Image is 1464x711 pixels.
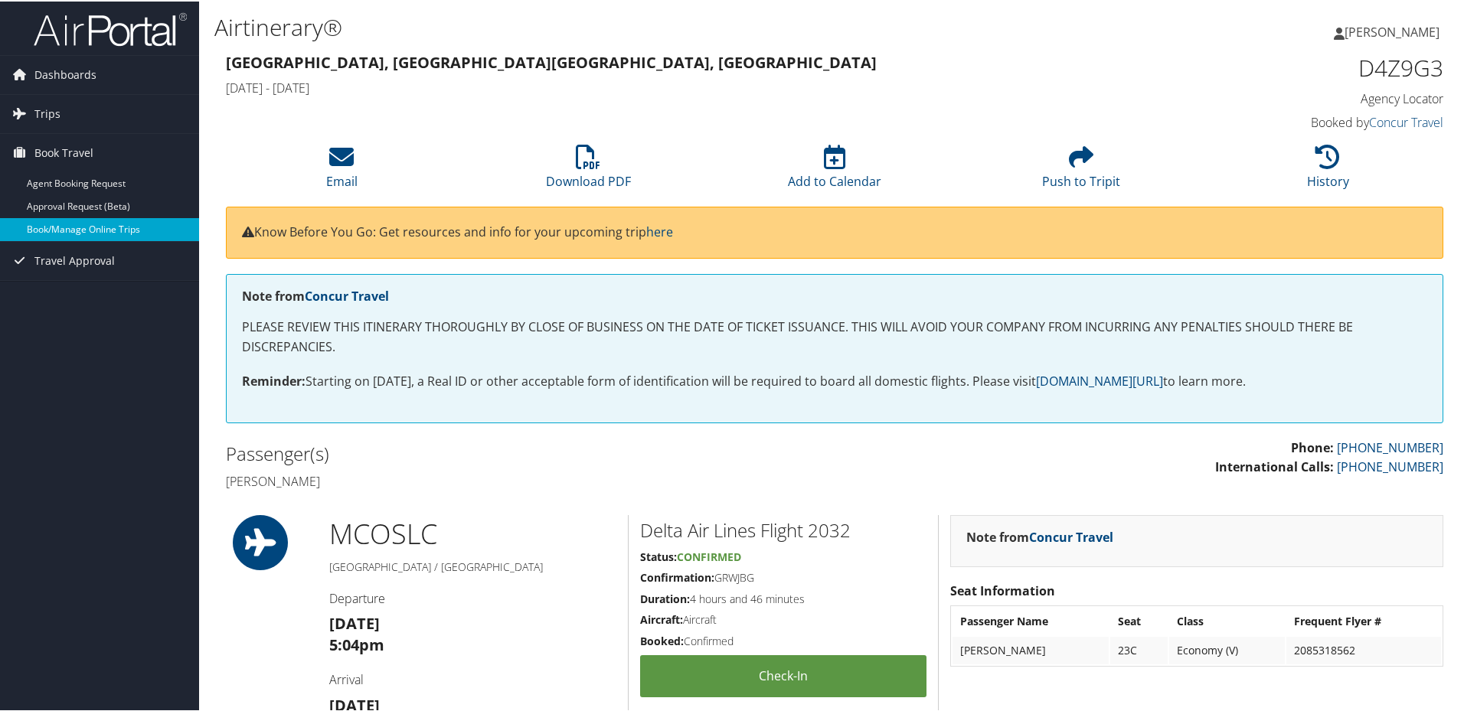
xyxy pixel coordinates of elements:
[546,152,631,188] a: Download PDF
[34,132,93,171] span: Book Travel
[640,590,926,605] h5: 4 hours and 46 minutes
[1029,527,1113,544] a: Concur Travel
[226,471,823,488] h4: [PERSON_NAME]
[329,612,380,632] strong: [DATE]
[788,152,881,188] a: Add to Calendar
[1215,457,1334,474] strong: International Calls:
[1337,457,1443,474] a: [PHONE_NUMBER]
[640,569,926,584] h5: GRWJBG
[1036,371,1163,388] a: [DOMAIN_NAME][URL]
[34,93,60,132] span: Trips
[1334,8,1455,54] a: [PERSON_NAME]
[214,10,1041,42] h1: Airtinerary®
[640,654,926,696] a: Check-in
[1156,51,1443,83] h1: D4Z9G3
[1345,22,1439,39] span: [PERSON_NAME]
[329,558,616,573] h5: [GEOGRAPHIC_DATA] / [GEOGRAPHIC_DATA]
[966,527,1113,544] strong: Note from
[1110,635,1168,663] td: 23C
[34,10,187,46] img: airportal-logo.png
[1169,606,1285,634] th: Class
[329,589,616,605] h4: Departure
[1042,152,1120,188] a: Push to Tripit
[326,152,358,188] a: Email
[242,286,389,303] strong: Note from
[226,439,823,465] h2: Passenger(s)
[242,371,306,388] strong: Reminder:
[950,581,1055,598] strong: Seat Information
[226,78,1133,95] h4: [DATE] - [DATE]
[1286,606,1441,634] th: Frequent Flyer #
[242,316,1427,355] p: PLEASE REVIEW THIS ITINERARY THOROUGHLY BY CLOSE OF BUSINESS ON THE DATE OF TICKET ISSUANCE. THIS...
[1337,438,1443,455] a: [PHONE_NUMBER]
[242,221,1427,241] p: Know Before You Go: Get resources and info for your upcoming trip
[1307,152,1349,188] a: History
[34,54,96,93] span: Dashboards
[242,370,1427,390] p: Starting on [DATE], a Real ID or other acceptable form of identification will be required to boar...
[640,632,926,647] h5: Confirmed
[640,611,683,625] strong: Aircraft:
[1156,113,1443,129] h4: Booked by
[1169,635,1285,663] td: Economy (V)
[34,240,115,279] span: Travel Approval
[640,590,690,605] strong: Duration:
[646,222,673,239] a: here
[677,548,741,563] span: Confirmed
[305,286,389,303] a: Concur Travel
[226,51,877,71] strong: [GEOGRAPHIC_DATA], [GEOGRAPHIC_DATA] [GEOGRAPHIC_DATA], [GEOGRAPHIC_DATA]
[329,670,616,687] h4: Arrival
[329,633,384,654] strong: 5:04pm
[640,569,714,583] strong: Confirmation:
[953,606,1109,634] th: Passenger Name
[640,611,926,626] h5: Aircraft
[1286,635,1441,663] td: 2085318562
[1291,438,1334,455] strong: Phone:
[1369,113,1443,129] a: Concur Travel
[640,632,684,647] strong: Booked:
[329,514,616,552] h1: MCO SLC
[1110,606,1168,634] th: Seat
[640,516,926,542] h2: Delta Air Lines Flight 2032
[953,635,1109,663] td: [PERSON_NAME]
[640,548,677,563] strong: Status:
[1156,89,1443,106] h4: Agency Locator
